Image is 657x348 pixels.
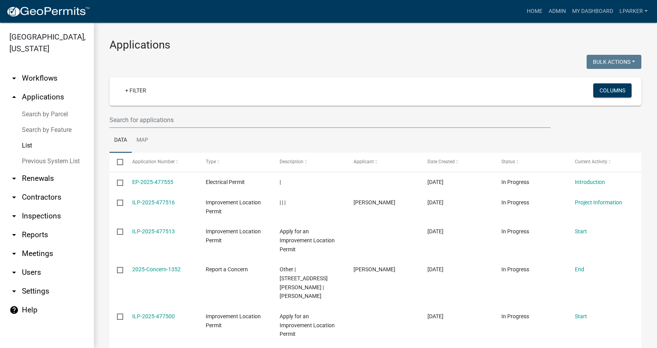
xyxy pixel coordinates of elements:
[593,83,632,97] button: Columns
[109,38,641,52] h3: Applications
[427,266,443,272] span: 09/12/2025
[132,313,175,319] a: ILP-2025-477500
[109,128,132,153] a: Data
[206,179,245,185] span: Electrical Permit
[427,199,443,206] span: 09/12/2025
[206,199,261,215] span: Improvement Location Permit
[346,153,420,171] datatable-header-cell: Applicant
[9,74,19,83] i: arrow_drop_down
[132,128,153,153] a: Map
[354,266,395,272] span: Charlie Wilson
[501,228,529,234] span: In Progress
[9,193,19,202] i: arrow_drop_down
[280,179,281,185] span: |
[354,199,395,206] span: Jeff Rabourn
[501,199,529,206] span: In Progress
[427,179,443,185] span: 09/12/2025
[501,179,529,185] span: In Progress
[567,153,641,171] datatable-header-cell: Current Activity
[132,199,175,206] a: ILP-2025-477516
[9,92,19,102] i: arrow_drop_up
[9,249,19,258] i: arrow_drop_down
[109,112,551,128] input: Search for applications
[272,153,346,171] datatable-header-cell: Description
[132,179,173,185] a: EP-2025-477555
[280,313,335,337] span: Apply for an Improvement Location Permit
[575,199,622,206] a: Project Information
[280,199,285,206] span: | | |
[198,153,272,171] datatable-header-cell: Type
[524,4,546,19] a: Home
[575,159,607,164] span: Current Activity
[124,153,198,171] datatable-header-cell: Application Number
[206,266,248,272] span: Report a Concern
[280,266,328,299] span: Other | 10148 N Pennington Rd | Tylor Perry
[354,159,374,164] span: Applicant
[575,266,584,272] a: End
[575,228,587,234] a: Start
[206,228,261,243] span: Improvement Location Permit
[119,83,153,97] a: + Filter
[280,159,303,164] span: Description
[9,287,19,296] i: arrow_drop_down
[575,313,587,319] a: Start
[427,159,455,164] span: Date Created
[109,153,124,171] datatable-header-cell: Select
[9,211,19,221] i: arrow_drop_down
[9,268,19,277] i: arrow_drop_down
[9,174,19,183] i: arrow_drop_down
[427,313,443,319] span: 09/12/2025
[427,228,443,234] span: 09/12/2025
[546,4,569,19] a: Admin
[206,159,216,164] span: Type
[501,159,515,164] span: Status
[132,159,175,164] span: Application Number
[280,228,335,252] span: Apply for an Improvement Location Permit
[132,266,181,272] a: 2025-Concern-1352
[494,153,567,171] datatable-header-cell: Status
[9,305,19,315] i: help
[569,4,616,19] a: My Dashboard
[206,313,261,328] span: Improvement Location Permit
[616,4,651,19] a: lparker
[501,313,529,319] span: In Progress
[9,230,19,240] i: arrow_drop_down
[575,179,605,185] a: Introduction
[132,228,175,234] a: ILP-2025-477513
[587,55,641,69] button: Bulk Actions
[420,153,494,171] datatable-header-cell: Date Created
[501,266,529,272] span: In Progress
